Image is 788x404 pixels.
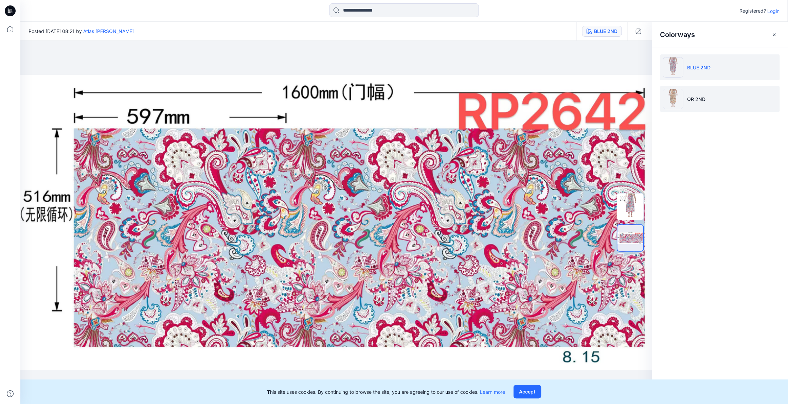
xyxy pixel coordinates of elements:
[617,225,643,251] img: RP2642 light blue 2ND
[740,7,766,15] p: Registered?
[582,26,622,37] button: BLUE 2ND
[267,388,505,395] p: This site uses cookies. By continuing to browse the site, you are agreeing to our use of cookies.
[768,7,780,15] p: Login
[687,64,711,71] p: BLUE 2ND
[687,96,706,103] p: OR 2ND
[617,193,644,220] img: turntable-18-08-2025-06:29:39
[29,28,134,35] span: Posted [DATE] 08:21 by
[594,28,617,35] div: BLUE 2ND
[83,28,134,34] a: Atlas [PERSON_NAME]
[663,57,683,78] img: BLUE 2ND
[660,31,695,39] h2: Colorways
[480,389,505,395] a: Learn more
[663,89,683,109] img: OR 2ND
[20,75,652,371] img: eyJhbGciOiJIUzI1NiIsImtpZCI6IjAiLCJzbHQiOiJzZXMiLCJ0eXAiOiJKV1QifQ.eyJkYXRhIjp7InR5cGUiOiJzdG9yYW...
[514,385,541,399] button: Accept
